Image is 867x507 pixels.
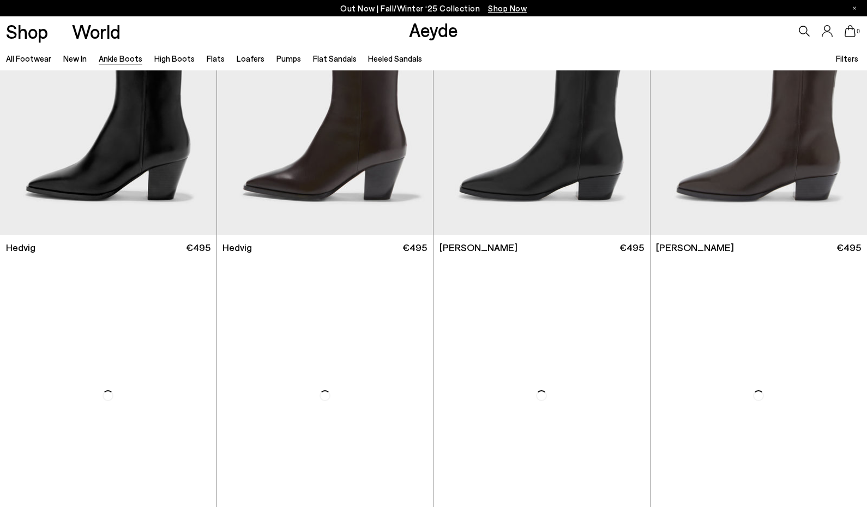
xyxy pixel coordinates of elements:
span: 0 [856,28,861,34]
a: High Boots [154,53,195,63]
a: Flat Sandals [313,53,357,63]
span: €495 [836,241,861,254]
a: 0 [845,25,856,37]
a: Ankle Boots [99,53,142,63]
a: Hedvig €495 [217,235,433,260]
span: Hedvig [222,241,252,254]
span: Hedvig [6,241,35,254]
a: [PERSON_NAME] €495 [433,235,650,260]
p: Out Now | Fall/Winter ‘25 Collection [340,2,527,15]
a: Loafers [237,53,264,63]
a: All Footwear [6,53,51,63]
a: World [72,22,121,41]
a: New In [63,53,87,63]
span: [PERSON_NAME] [656,241,734,254]
a: Shop [6,22,48,41]
a: Pumps [276,53,301,63]
span: €495 [619,241,644,254]
span: €495 [186,241,210,254]
span: Navigate to /collections/new-in [488,3,527,13]
a: Flats [207,53,225,63]
a: Aeyde [409,18,458,41]
span: €495 [402,241,427,254]
span: [PERSON_NAME] [439,241,517,254]
a: Heeled Sandals [368,53,422,63]
span: Filters [836,53,858,63]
